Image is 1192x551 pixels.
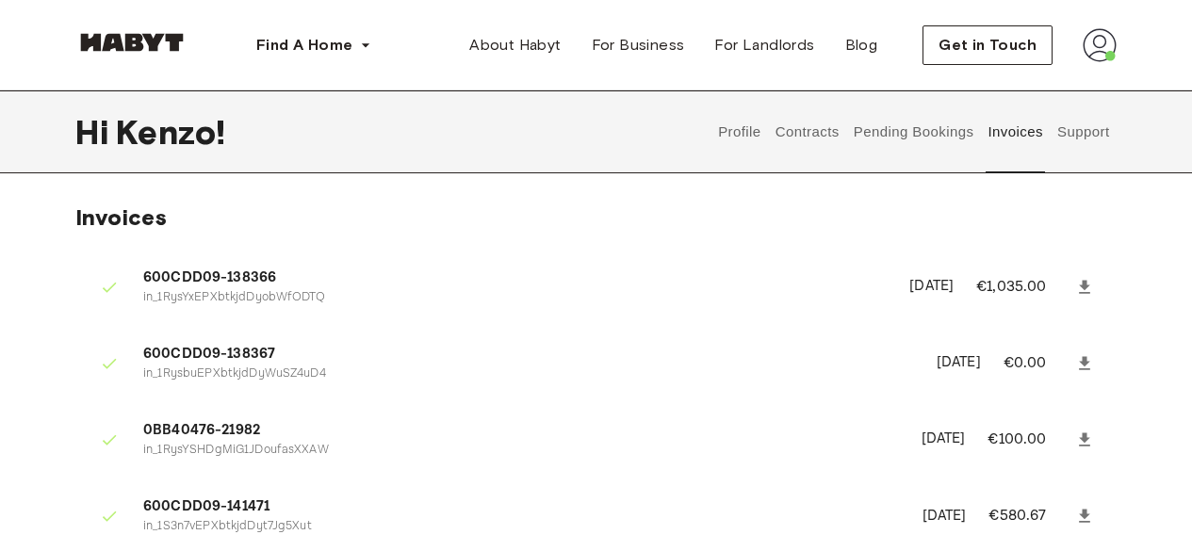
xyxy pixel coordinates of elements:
img: avatar [1083,28,1117,62]
button: Support [1054,90,1112,173]
p: [DATE] [923,506,967,527]
span: About Habyt [469,34,561,57]
span: For Business [592,34,685,57]
p: €1,035.00 [976,276,1071,299]
span: Blog [845,34,878,57]
span: Hi [75,112,116,152]
p: €580.67 [988,505,1071,527]
div: user profile tabs [711,90,1117,173]
p: in_1RysYxEPXbtkjdDyobWfODTQ [143,289,887,307]
p: [DATE] [909,276,954,298]
span: 600CDD09-138367 [143,344,914,365]
p: in_1RysYSHDgMiG1JDoufasXXAW [143,442,899,460]
button: Invoices [986,90,1045,173]
span: 0BB40476-21982 [143,420,899,442]
span: Kenzo ! [116,112,225,152]
p: €0.00 [1004,352,1071,375]
p: [DATE] [922,429,966,450]
p: in_1RysbuEPXbtkjdDyWuSZ4uD4 [143,365,914,383]
p: [DATE] [937,352,981,374]
span: For Landlords [714,34,814,57]
span: Find A Home [256,34,352,57]
span: 600CDD09-141471 [143,496,900,518]
button: Find A Home [241,26,386,64]
img: Habyt [75,33,188,52]
button: Contracts [773,90,841,173]
p: in_1S3n7vEPXbtkjdDyt7Jg5Xut [143,518,900,536]
span: 600CDD09-138366 [143,267,887,289]
button: Pending Bookings [851,90,976,173]
button: Get in Touch [923,25,1053,65]
a: For Landlords [699,26,829,64]
p: €100.00 [988,429,1071,451]
a: Blog [830,26,893,64]
a: About Habyt [454,26,576,64]
a: For Business [577,26,700,64]
span: Invoices [75,203,167,231]
button: Profile [716,90,764,173]
span: Get in Touch [939,34,1037,57]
